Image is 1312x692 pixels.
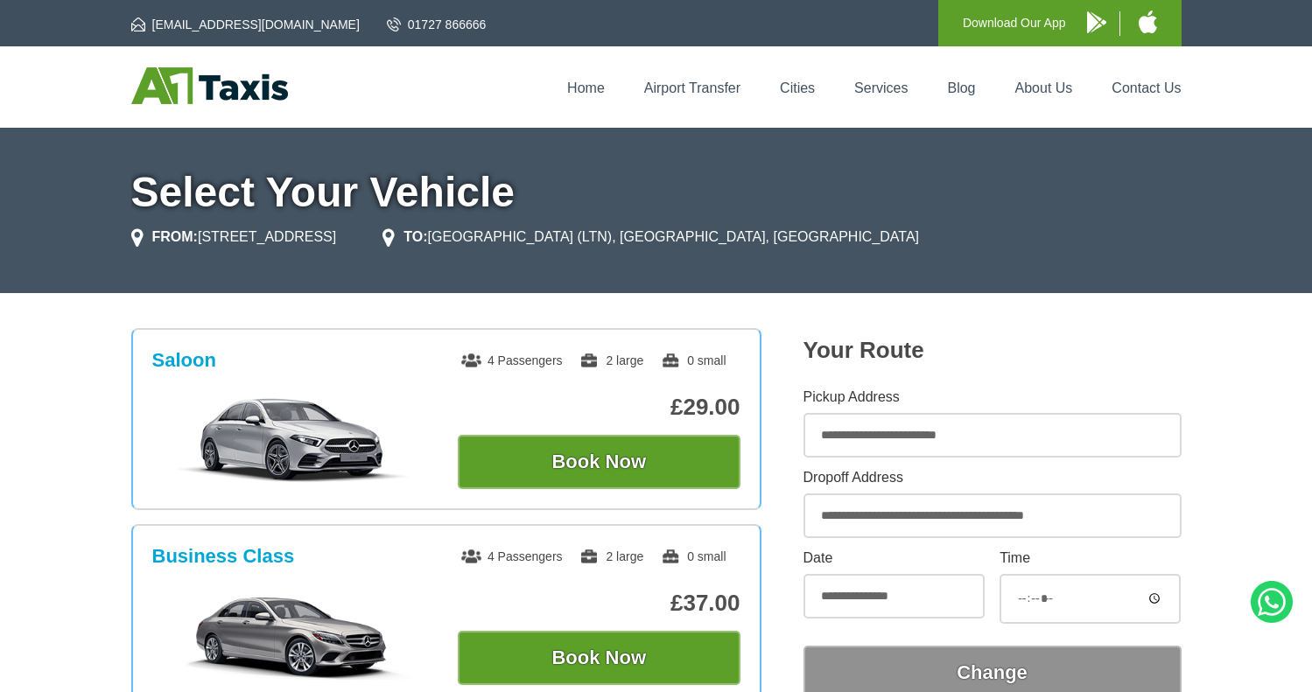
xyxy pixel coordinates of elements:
label: Pickup Address [803,390,1182,404]
p: Download Our App [963,12,1066,34]
h3: Business Class [152,545,295,568]
a: 01727 866666 [387,16,487,33]
p: £37.00 [458,590,740,617]
strong: FROM: [152,229,198,244]
label: Time [1000,551,1181,565]
span: 4 Passengers [461,549,563,563]
h2: Your Route [803,337,1182,364]
span: 4 Passengers [461,353,563,367]
span: 0 small [661,549,726,563]
a: [EMAIL_ADDRESS][DOMAIN_NAME] [131,16,360,33]
a: Cities [780,80,815,95]
li: [GEOGRAPHIC_DATA] (LTN), [GEOGRAPHIC_DATA], [GEOGRAPHIC_DATA] [382,227,919,248]
img: A1 Taxis St Albans LTD [131,67,288,104]
p: £29.00 [458,394,740,421]
img: A1 Taxis Android App [1087,11,1106,33]
label: Dropoff Address [803,471,1182,485]
img: Saloon [161,396,424,484]
a: Home [567,80,605,95]
img: Business Class [161,592,424,680]
li: [STREET_ADDRESS] [131,227,337,248]
h1: Select Your Vehicle [131,171,1182,213]
a: About Us [1015,80,1073,95]
button: Book Now [458,435,740,489]
h3: Saloon [152,349,216,372]
span: 2 large [579,353,643,367]
strong: TO: [403,229,427,244]
a: Blog [947,80,975,95]
a: Airport Transfer [644,80,740,95]
img: A1 Taxis iPhone App [1139,10,1157,33]
a: Contact Us [1112,80,1181,95]
label: Date [803,551,985,565]
span: 0 small [661,353,726,367]
button: Book Now [458,631,740,685]
span: 2 large [579,549,643,563]
a: Services [854,80,908,95]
